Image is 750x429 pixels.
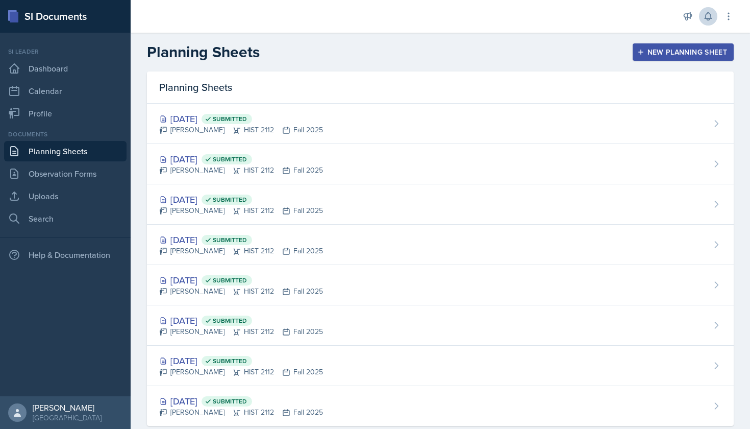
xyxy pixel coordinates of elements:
[4,81,127,101] a: Calendar
[147,305,734,346] a: [DATE] Submitted [PERSON_NAME]HIST 2112Fall 2025
[33,402,102,413] div: [PERSON_NAME]
[147,71,734,104] div: Planning Sheets
[33,413,102,423] div: [GEOGRAPHIC_DATA]
[4,141,127,161] a: Planning Sheets
[4,186,127,206] a: Uploads
[159,273,323,287] div: [DATE]
[639,48,727,56] div: New Planning Sheet
[213,317,247,325] span: Submitted
[159,233,323,247] div: [DATE]
[633,43,734,61] button: New Planning Sheet
[4,163,127,184] a: Observation Forms
[213,115,247,123] span: Submitted
[159,314,323,327] div: [DATE]
[147,265,734,305] a: [DATE] Submitted [PERSON_NAME]HIST 2112Fall 2025
[159,112,323,126] div: [DATE]
[4,103,127,124] a: Profile
[159,394,323,408] div: [DATE]
[147,43,260,61] h2: Planning Sheets
[159,354,323,368] div: [DATE]
[159,407,323,418] div: [PERSON_NAME] HIST 2112 Fall 2025
[159,367,323,377] div: [PERSON_NAME] HIST 2112 Fall 2025
[159,193,323,206] div: [DATE]
[147,144,734,184] a: [DATE] Submitted [PERSON_NAME]HIST 2112Fall 2025
[213,155,247,163] span: Submitted
[159,205,323,216] div: [PERSON_NAME] HIST 2112 Fall 2025
[213,236,247,244] span: Submitted
[213,196,247,204] span: Submitted
[4,47,127,56] div: Si leader
[147,225,734,265] a: [DATE] Submitted [PERSON_NAME]HIST 2112Fall 2025
[147,184,734,225] a: [DATE] Submitted [PERSON_NAME]HIST 2112Fall 2025
[159,152,323,166] div: [DATE]
[159,165,323,176] div: [PERSON_NAME] HIST 2112 Fall 2025
[159,286,323,297] div: [PERSON_NAME] HIST 2112 Fall 2025
[159,326,323,337] div: [PERSON_NAME] HIST 2112 Fall 2025
[213,397,247,406] span: Submitted
[147,104,734,144] a: [DATE] Submitted [PERSON_NAME]HIST 2112Fall 2025
[213,276,247,284] span: Submitted
[4,58,127,79] a: Dashboard
[4,130,127,139] div: Documents
[159,246,323,256] div: [PERSON_NAME] HIST 2112 Fall 2025
[147,346,734,386] a: [DATE] Submitted [PERSON_NAME]HIST 2112Fall 2025
[4,245,127,265] div: Help & Documentation
[159,125,323,135] div: [PERSON_NAME] HIST 2112 Fall 2025
[4,208,127,229] a: Search
[213,357,247,365] span: Submitted
[147,386,734,426] a: [DATE] Submitted [PERSON_NAME]HIST 2112Fall 2025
